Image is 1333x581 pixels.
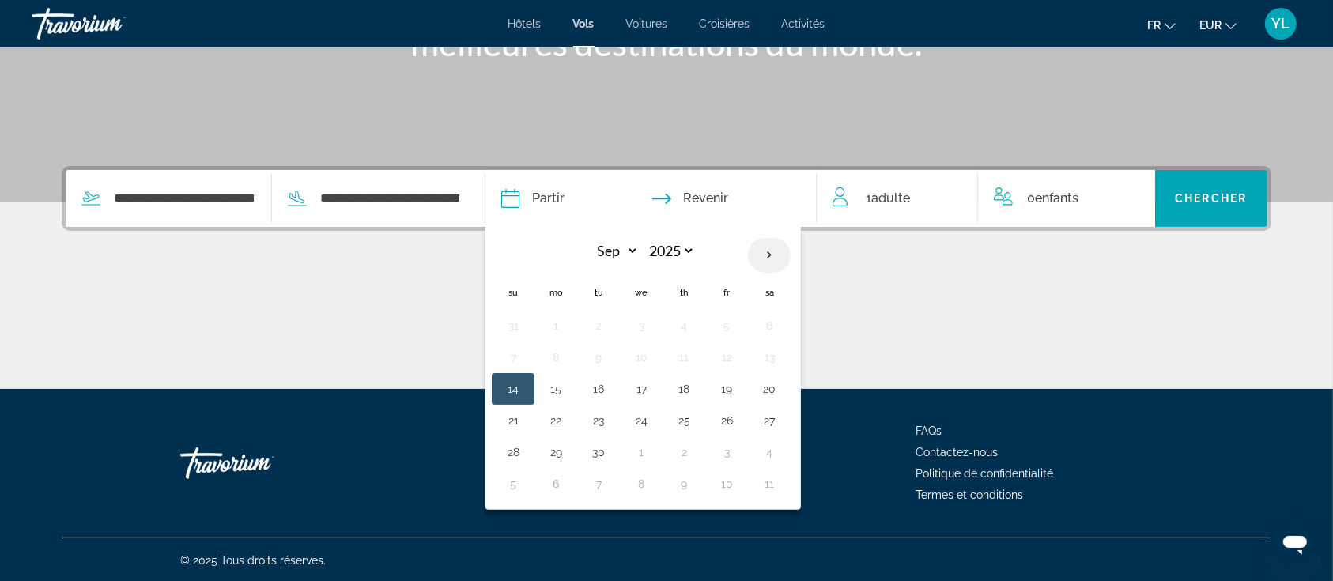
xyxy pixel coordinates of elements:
[782,17,825,30] a: Activités
[916,467,1053,480] a: Politique de confidentialité
[916,489,1023,501] a: Termes et conditions
[500,473,526,495] button: Day 5
[683,187,728,209] span: Revenir
[586,315,611,337] button: Day 2
[1270,518,1320,568] iframe: Bouton de lancement de la fenêtre de messagerie
[573,17,595,30] a: Vols
[1260,7,1301,40] button: User Menu
[817,170,1155,227] button: Travelers: 1 adult, 0 children
[757,473,782,495] button: Day 11
[500,315,526,337] button: Day 31
[1272,16,1290,32] span: YL
[66,170,1267,227] div: Search widget
[500,441,526,463] button: Day 28
[652,170,728,227] button: Return date
[757,441,782,463] button: Day 4
[500,378,526,400] button: Day 14
[629,409,654,432] button: Day 24
[714,441,739,463] button: Day 3
[586,409,611,432] button: Day 23
[500,346,526,368] button: Day 7
[1035,191,1078,206] span: Enfants
[586,473,611,495] button: Day 7
[587,237,639,265] select: Select month
[671,409,697,432] button: Day 25
[714,315,739,337] button: Day 5
[757,315,782,337] button: Day 6
[671,473,697,495] button: Day 9
[1199,13,1237,36] button: Change currency
[1175,192,1247,205] span: Chercher
[644,237,695,265] select: Select year
[671,315,697,337] button: Day 4
[543,346,568,368] button: Day 8
[714,378,739,400] button: Day 19
[586,346,611,368] button: Day 9
[586,378,611,400] button: Day 16
[586,441,611,463] button: Day 30
[714,346,739,368] button: Day 12
[757,346,782,368] button: Day 13
[180,440,338,487] a: Travorium
[629,473,654,495] button: Day 8
[671,346,697,368] button: Day 11
[757,409,782,432] button: Day 27
[700,17,750,30] a: Croisières
[32,3,190,44] a: Travorium
[1199,19,1222,32] span: EUR
[671,441,697,463] button: Day 2
[916,446,998,458] a: Contactez-nous
[543,315,568,337] button: Day 1
[500,409,526,432] button: Day 21
[543,378,568,400] button: Day 15
[714,409,739,432] button: Day 26
[1147,19,1161,32] span: fr
[1027,187,1078,209] span: 0
[629,315,654,337] button: Day 3
[180,554,326,567] span: © 2025 Tous droits réservés.
[871,191,910,206] span: Adulte
[757,378,782,400] button: Day 20
[543,473,568,495] button: Day 6
[543,409,568,432] button: Day 22
[1147,13,1176,36] button: Change language
[916,424,942,437] a: FAQs
[629,441,654,463] button: Day 1
[508,17,542,30] a: Hôtels
[629,346,654,368] button: Day 10
[748,237,791,274] button: Next month
[629,378,654,400] button: Day 17
[543,441,568,463] button: Day 29
[714,473,739,495] button: Day 10
[671,378,697,400] button: Day 18
[1155,170,1268,227] button: Chercher
[866,187,910,209] span: 1
[501,170,565,227] button: Depart date
[626,17,668,30] a: Voitures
